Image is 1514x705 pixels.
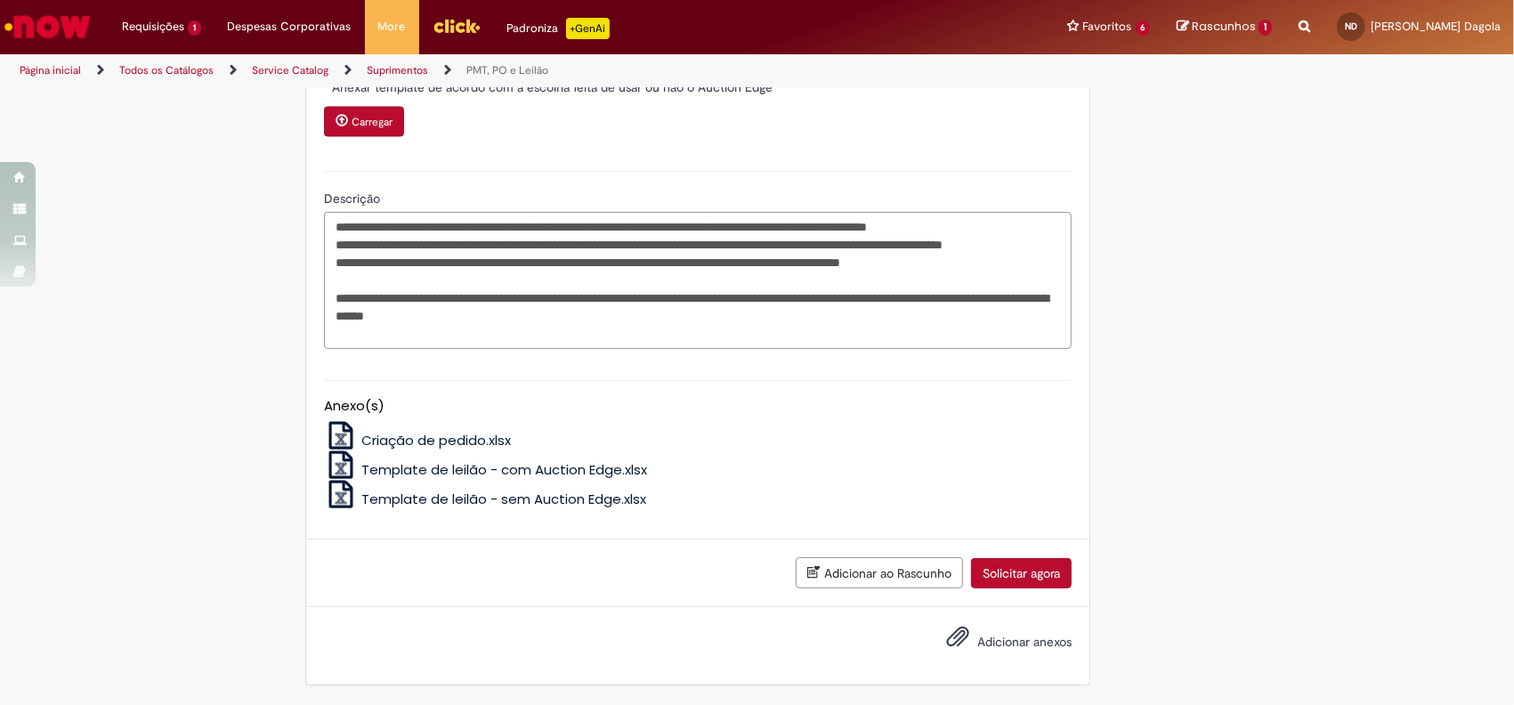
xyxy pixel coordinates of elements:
textarea: Descrição [324,212,1072,348]
span: ND [1345,20,1357,32]
span: 1 [188,20,201,36]
h5: Anexo(s) [324,399,1072,414]
span: 6 [1136,20,1151,36]
span: Adicionar anexos [977,634,1072,650]
button: Solicitar agora [971,558,1072,588]
a: Template de leilão - com Auction Edge.xlsx [324,460,647,479]
a: Service Catalog [252,63,328,77]
span: Necessários [324,80,332,87]
img: click_logo_yellow_360x200.png [433,12,481,39]
a: Todos os Catálogos [119,63,214,77]
a: Rascunhos [1177,19,1272,36]
a: Página inicial [20,63,81,77]
span: Criação de pedido.xlsx [361,431,511,450]
span: Requisições [122,18,184,36]
span: Despesas Corporativas [228,18,352,36]
p: +GenAi [566,18,610,39]
span: Favoritos [1083,18,1132,36]
img: ServiceNow [2,9,93,45]
span: Template de leilão - sem Auction Edge.xlsx [361,490,646,508]
span: Template de leilão - com Auction Edge.xlsx [361,460,647,479]
button: Adicionar ao Rascunho [796,557,963,588]
span: 1 [1259,20,1272,36]
a: PMT, PO e Leilão [466,63,548,77]
button: Adicionar anexos [942,620,974,661]
span: Rascunhos [1192,18,1256,35]
a: Criação de pedido.xlsx [324,431,511,450]
a: Suprimentos [367,63,428,77]
a: Template de leilão - sem Auction Edge.xlsx [324,490,646,508]
span: Anexar template de acordo com a escolha feita de usar ou não o Auction Edge [332,79,776,95]
span: More [378,18,406,36]
ul: Trilhas de página [13,54,996,87]
div: Padroniza [507,18,610,39]
small: Carregar [352,116,393,130]
span: [PERSON_NAME] Dagola [1371,19,1501,34]
button: Carregar anexo de Anexar template de acordo com a escolha feita de usar ou não o Auction Edge Req... [324,107,404,137]
span: Descrição [324,190,384,207]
